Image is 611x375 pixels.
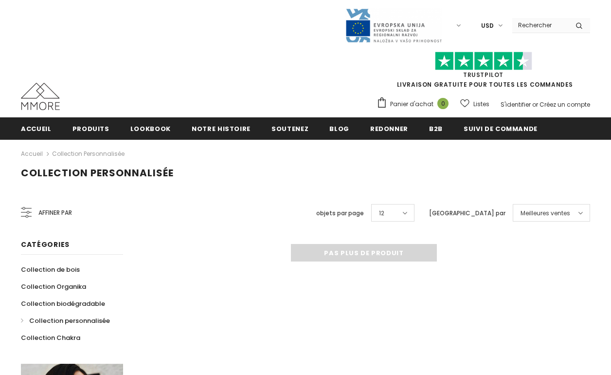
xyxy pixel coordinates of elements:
[437,98,449,109] span: 0
[316,208,364,218] label: objets par page
[464,117,538,139] a: Suivi de commande
[429,124,443,133] span: B2B
[521,208,570,218] span: Meilleures ventes
[370,124,408,133] span: Redonner
[21,117,52,139] a: Accueil
[463,71,503,79] a: TrustPilot
[130,117,171,139] a: Lookbook
[72,124,109,133] span: Produits
[329,124,349,133] span: Blog
[370,117,408,139] a: Redonner
[390,99,433,109] span: Panier d'achat
[52,150,125,158] a: Collection personnalisée
[21,261,80,278] a: Collection de bois
[329,117,349,139] a: Blog
[377,97,453,112] a: Panier d'achat 0
[345,8,442,43] img: Javni Razpis
[512,18,568,32] input: Search Site
[21,240,70,249] span: Catégories
[460,95,489,112] a: Listes
[345,21,442,29] a: Javni Razpis
[72,117,109,139] a: Produits
[271,117,308,139] a: soutenez
[21,278,86,295] a: Collection Organika
[532,100,538,109] span: or
[21,265,80,274] span: Collection de bois
[379,208,384,218] span: 12
[21,312,110,329] a: Collection personnalisée
[192,117,251,139] a: Notre histoire
[377,56,590,89] span: LIVRAISON GRATUITE POUR TOUTES LES COMMANDES
[21,148,43,160] a: Accueil
[29,316,110,325] span: Collection personnalisée
[38,207,72,218] span: Affiner par
[473,99,489,109] span: Listes
[271,124,308,133] span: soutenez
[192,124,251,133] span: Notre histoire
[481,21,494,31] span: USD
[21,282,86,291] span: Collection Organika
[21,83,60,110] img: Cas MMORE
[130,124,171,133] span: Lookbook
[501,100,531,109] a: S'identifier
[21,329,80,346] a: Collection Chakra
[21,166,174,180] span: Collection personnalisée
[21,295,105,312] a: Collection biodégradable
[539,100,590,109] a: Créez un compte
[21,333,80,342] span: Collection Chakra
[21,299,105,308] span: Collection biodégradable
[21,124,52,133] span: Accueil
[429,208,505,218] label: [GEOGRAPHIC_DATA] par
[464,124,538,133] span: Suivi de commande
[435,52,532,71] img: Faites confiance aux étoiles pilotes
[429,117,443,139] a: B2B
